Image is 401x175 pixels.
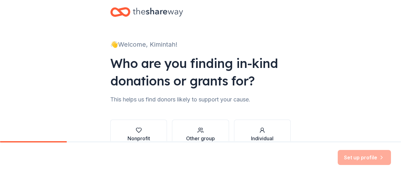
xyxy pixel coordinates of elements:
[110,54,291,90] div: Who are you finding in-kind donations or grants for?
[110,95,291,105] div: This helps us find donors likely to support your cause.
[234,120,291,150] button: Individual
[110,120,167,150] button: Nonprofit
[128,135,150,142] div: Nonprofit
[172,120,229,150] button: Other group
[110,39,291,49] div: 👋 Welcome, Kimintah!
[251,135,273,142] div: Individual
[186,135,215,142] div: Other group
